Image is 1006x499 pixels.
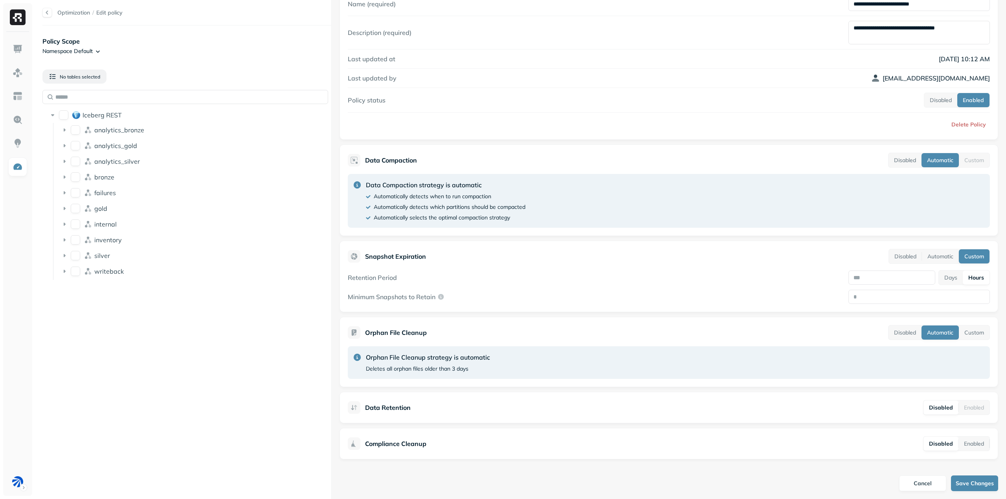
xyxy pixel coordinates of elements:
button: internal [71,219,80,229]
label: Last updated by [348,74,397,82]
p: silver [94,252,110,260]
p: Automatically detects which partitions should be compacted [374,203,525,211]
p: Policy Scope [42,37,331,46]
div: analytics_goldanalytics_gold [57,139,329,152]
button: Iceberg REST [59,110,68,120]
div: inventoryinventory [57,234,329,246]
p: Namespace Default [42,48,93,55]
button: Disabled [889,325,922,340]
p: Automatically detects when to run compaction [374,193,491,200]
img: Asset Explorer [13,91,23,101]
button: bronze [71,172,80,182]
p: analytics_gold [94,142,137,150]
div: analytics_silveranalytics_silver [57,155,329,168]
p: Compliance Cleanup [365,439,426,448]
p: bronze [94,173,114,181]
div: Iceberg RESTIceberg REST [46,109,328,121]
button: Disabled [889,249,922,263]
label: Policy status [348,96,386,104]
p: Data Compaction [365,155,417,165]
img: BAM [12,476,23,487]
button: Cancel [899,475,946,491]
button: silver [71,251,80,260]
div: silversilver [57,249,329,262]
p: Minimum Snapshots to Retain [348,293,435,301]
p: / [92,9,94,16]
p: analytics_bronze [94,126,144,134]
button: analytics_silver [71,157,80,166]
p: Deletes all orphan files older than 3 days [366,365,468,373]
div: failuresfailures [57,186,329,199]
button: inventory [71,235,80,245]
p: Orphan File Cleanup [365,328,427,337]
label: Description (required) [348,29,411,37]
button: Automatic [922,325,959,340]
button: Automatic [922,153,959,167]
button: failures [71,188,80,197]
img: Assets [13,68,23,78]
div: analytics_bronzeanalytics_bronze [57,124,329,136]
button: Custom [959,249,989,263]
img: Dashboard [13,44,23,54]
p: [DATE] 10:12 AM [848,54,990,64]
span: Edit policy [96,9,123,16]
button: Days [939,271,963,285]
label: Retention Period [348,274,397,281]
p: internal [94,220,117,228]
div: writebackwriteback [57,265,329,278]
label: Last updated at [348,55,395,63]
p: analytics_silver [94,157,140,165]
p: writeback [94,267,124,275]
img: Query Explorer [13,115,23,125]
button: Disabled [924,93,957,107]
p: inventory [94,236,122,244]
button: analytics_gold [71,141,80,150]
button: Disabled [923,400,958,415]
button: Disabled [889,153,922,167]
button: gold [71,204,80,213]
button: Delete Policy [945,117,990,132]
img: Insights [13,138,23,148]
div: bronzebronze [57,171,329,183]
p: Iceberg REST [83,111,122,119]
button: Enabled [957,93,989,107]
img: Ryft [10,9,26,25]
button: Enabled [958,437,989,451]
button: Hours [963,271,989,285]
p: Automatically selects the optimal compaction strategy [374,214,510,221]
button: Custom [959,325,989,340]
p: Data Compaction strategy is automatic [366,180,525,190]
p: Orphan File Cleanup strategy is automatic [366,353,490,362]
div: goldgold [57,202,329,215]
p: failures [94,189,116,197]
button: No tables selected [42,69,106,84]
p: Data Retention [365,403,411,412]
button: Automatic [922,249,959,263]
button: Save Changes [951,475,998,491]
button: Disabled [923,437,958,451]
nav: breadcrumb [57,9,123,16]
button: writeback [71,267,80,276]
div: internalinternal [57,218,329,230]
p: gold [94,205,107,212]
span: No tables selected [60,74,100,80]
img: Optimization [13,162,23,172]
p: Snapshot Expiration [365,252,426,261]
button: analytics_bronze [71,125,80,135]
a: Optimization [57,9,90,16]
p: [EMAIL_ADDRESS][DOMAIN_NAME] [883,73,990,83]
